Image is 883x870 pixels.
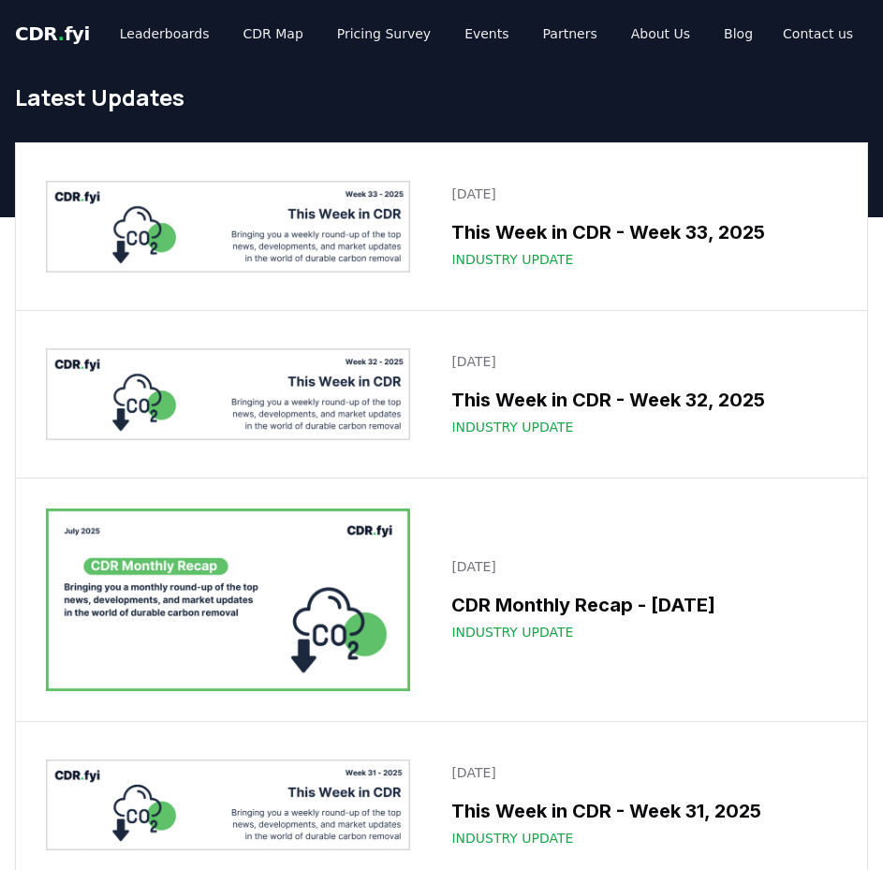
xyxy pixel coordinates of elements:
a: [DATE]This Week in CDR - Week 32, 2025Industry Update [440,341,837,448]
a: Partners [528,17,612,51]
span: CDR fyi [15,22,90,45]
a: Leaderboards [105,17,225,51]
h3: This Week in CDR - Week 33, 2025 [451,218,826,246]
a: About Us [616,17,705,51]
p: [DATE] [451,763,826,782]
a: Pricing Survey [322,17,446,51]
h1: Latest Updates [15,82,868,112]
p: [DATE] [451,557,826,576]
img: CDR Monthly Recap - July 2025 blog post image [46,509,410,691]
a: Events [449,17,523,51]
a: Contact us [768,17,868,51]
a: [DATE]This Week in CDR - Week 31, 2025Industry Update [440,752,837,859]
a: Blog [709,17,768,51]
p: [DATE] [451,184,826,203]
img: This Week in CDR - Week 31, 2025 blog post image [46,759,410,850]
span: Industry Update [451,418,573,436]
h3: This Week in CDR - Week 32, 2025 [451,386,826,414]
img: This Week in CDR - Week 32, 2025 blog post image [46,348,410,439]
span: Industry Update [451,250,573,269]
nav: Main [105,17,768,51]
img: This Week in CDR - Week 33, 2025 blog post image [46,181,410,272]
p: [DATE] [451,352,826,371]
span: Industry Update [451,623,573,641]
a: CDR Map [228,17,318,51]
a: [DATE]CDR Monthly Recap - [DATE]Industry Update [440,546,837,653]
span: . [58,22,65,45]
a: [DATE]This Week in CDR - Week 33, 2025Industry Update [440,173,837,280]
h3: CDR Monthly Recap - [DATE] [451,591,826,619]
a: CDR.fyi [15,21,90,47]
span: Industry Update [451,829,573,848]
h3: This Week in CDR - Week 31, 2025 [451,797,826,825]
